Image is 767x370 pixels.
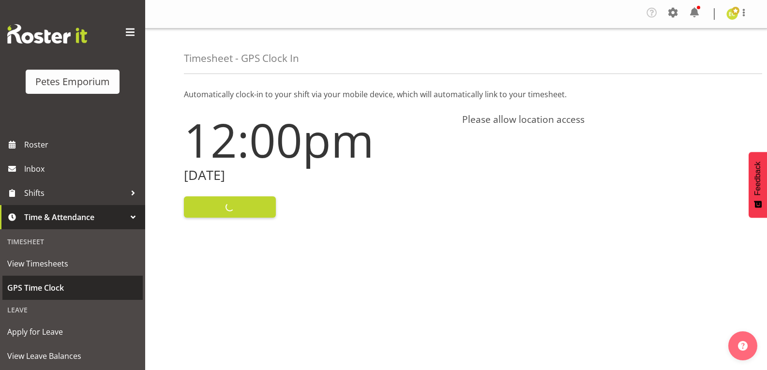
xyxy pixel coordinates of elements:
[184,53,299,64] h4: Timesheet - GPS Clock In
[7,256,138,271] span: View Timesheets
[2,320,143,344] a: Apply for Leave
[24,162,140,176] span: Inbox
[753,162,762,195] span: Feedback
[2,344,143,368] a: View Leave Balances
[749,152,767,218] button: Feedback - Show survey
[7,325,138,339] span: Apply for Leave
[24,137,140,152] span: Roster
[2,276,143,300] a: GPS Time Clock
[2,252,143,276] a: View Timesheets
[24,210,126,224] span: Time & Attendance
[184,89,728,100] p: Automatically clock-in to your shift via your mobile device, which will automatically link to you...
[7,24,87,44] img: Rosterit website logo
[35,74,110,89] div: Petes Emporium
[24,186,126,200] span: Shifts
[726,8,738,20] img: emma-croft7499.jpg
[738,341,748,351] img: help-xxl-2.png
[7,281,138,295] span: GPS Time Clock
[462,114,729,125] h4: Please allow location access
[184,114,451,166] h1: 12:00pm
[2,300,143,320] div: Leave
[184,168,451,183] h2: [DATE]
[2,232,143,252] div: Timesheet
[7,349,138,363] span: View Leave Balances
